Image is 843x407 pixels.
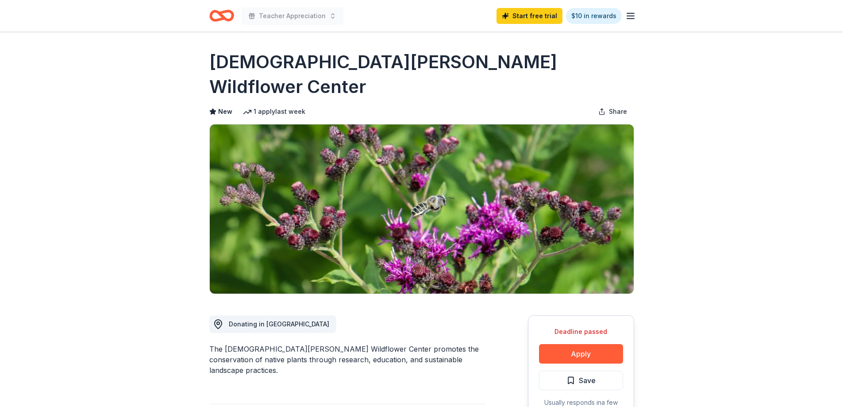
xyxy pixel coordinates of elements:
button: Share [591,103,634,120]
div: The [DEMOGRAPHIC_DATA][PERSON_NAME] Wildflower Center promotes the conservation of native plants ... [209,344,485,376]
span: New [218,106,232,117]
a: Home [209,5,234,26]
div: 1 apply last week [243,106,305,117]
button: Teacher Appreciation [241,7,343,25]
span: Share [609,106,627,117]
span: Teacher Appreciation [259,11,326,21]
button: Apply [539,344,623,364]
span: Donating in [GEOGRAPHIC_DATA] [229,320,329,328]
img: Image for Lady Bird Johnson Wildflower Center [210,124,634,294]
a: $10 in rewards [566,8,622,24]
button: Save [539,371,623,390]
h1: [DEMOGRAPHIC_DATA][PERSON_NAME] Wildflower Center [209,50,634,99]
span: Save [579,375,596,386]
div: Deadline passed [539,326,623,337]
a: Start free trial [497,8,562,24]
